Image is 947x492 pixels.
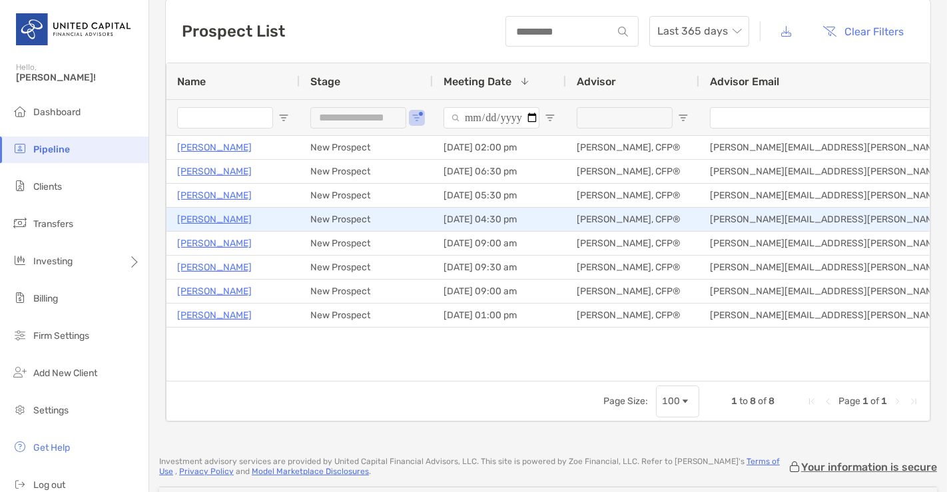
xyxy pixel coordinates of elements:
span: 8 [769,395,775,407]
span: [PERSON_NAME]! [16,72,141,83]
img: logout icon [12,476,28,492]
span: 1 [731,395,737,407]
div: First Page [806,396,817,407]
div: New Prospect [300,232,433,255]
div: New Prospect [300,136,433,159]
span: Get Help [33,442,70,453]
span: Name [177,75,206,88]
div: [DATE] 09:30 am [433,256,566,279]
img: transfers icon [12,215,28,231]
a: [PERSON_NAME] [177,283,252,300]
span: Transfers [33,218,73,230]
button: Open Filter Menu [412,113,422,123]
a: [PERSON_NAME] [177,187,252,204]
div: Page Size: [603,395,648,407]
div: Previous Page [822,396,833,407]
span: Investing [33,256,73,267]
img: firm-settings icon [12,327,28,343]
a: [PERSON_NAME] [177,235,252,252]
img: input icon [618,27,628,37]
a: Terms of Use [159,457,780,476]
a: [PERSON_NAME] [177,163,252,180]
div: [DATE] 09:00 am [433,232,566,255]
span: of [758,395,767,407]
div: New Prospect [300,160,433,183]
img: add_new_client icon [12,364,28,380]
h3: Prospect List [182,22,285,41]
span: Last 365 days [657,17,741,46]
div: [DATE] 05:30 pm [433,184,566,207]
div: New Prospect [300,208,433,231]
span: Clients [33,181,62,192]
span: Add New Client [33,368,97,379]
div: [PERSON_NAME], CFP® [566,304,699,327]
a: [PERSON_NAME] [177,259,252,276]
div: New Prospect [300,256,433,279]
span: Billing [33,293,58,304]
a: [PERSON_NAME] [177,211,252,228]
div: [DATE] 09:00 am [433,280,566,303]
div: 100 [662,395,680,407]
div: New Prospect [300,304,433,327]
img: billing icon [12,290,28,306]
span: Settings [33,405,69,416]
a: Model Marketplace Disclosures [252,467,369,476]
button: Open Filter Menu [545,113,555,123]
div: [PERSON_NAME], CFP® [566,136,699,159]
div: [PERSON_NAME], CFP® [566,160,699,183]
input: Name Filter Input [177,107,273,128]
span: Advisor [577,75,616,88]
div: [DATE] 06:30 pm [433,160,566,183]
span: 1 [862,395,868,407]
img: clients icon [12,178,28,194]
span: Pipeline [33,144,70,155]
a: [PERSON_NAME] [177,307,252,324]
p: Investment advisory services are provided by United Capital Financial Advisors, LLC . This site i... [159,457,788,477]
span: 1 [881,395,887,407]
div: Last Page [908,396,919,407]
div: New Prospect [300,184,433,207]
div: [DATE] 01:00 pm [433,304,566,327]
a: Privacy Policy [179,467,234,476]
span: of [870,395,879,407]
p: Your information is secure [801,461,937,473]
span: Log out [33,479,65,491]
div: [PERSON_NAME], CFP® [566,256,699,279]
img: get-help icon [12,439,28,455]
img: pipeline icon [12,140,28,156]
div: [PERSON_NAME], CFP® [566,184,699,207]
img: investing icon [12,252,28,268]
div: New Prospect [300,280,433,303]
span: Dashboard [33,107,81,118]
img: dashboard icon [12,103,28,119]
span: to [739,395,748,407]
span: Stage [310,75,340,88]
span: Meeting Date [444,75,511,88]
button: Open Filter Menu [278,113,289,123]
div: [PERSON_NAME], CFP® [566,232,699,255]
img: settings icon [12,401,28,417]
img: United Capital Logo [16,5,133,53]
div: [DATE] 02:00 pm [433,136,566,159]
div: Next Page [892,396,903,407]
span: Advisor Email [710,75,779,88]
div: Page Size [656,385,699,417]
input: Meeting Date Filter Input [444,107,539,128]
span: Firm Settings [33,330,89,342]
a: [PERSON_NAME] [177,139,252,156]
button: Open Filter Menu [678,113,689,123]
div: [PERSON_NAME], CFP® [566,280,699,303]
button: Clear Filters [813,17,914,46]
div: [DATE] 04:30 pm [433,208,566,231]
span: 8 [750,395,756,407]
div: [PERSON_NAME], CFP® [566,208,699,231]
span: Page [838,395,860,407]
